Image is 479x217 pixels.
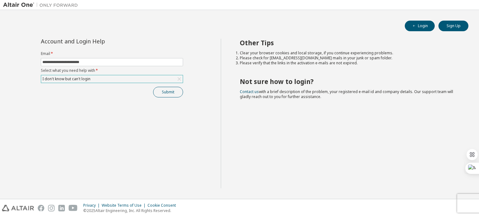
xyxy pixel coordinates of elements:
li: Please check for [EMAIL_ADDRESS][DOMAIN_NAME] mails in your junk or spam folder. [240,56,457,61]
img: facebook.svg [38,205,44,211]
div: I don't know but can't login [41,76,91,82]
div: Account and Login Help [41,39,155,44]
img: instagram.svg [48,205,55,211]
div: Website Terms of Use [102,203,148,208]
span: with a brief description of the problem, your registered e-mail id and company details. Our suppo... [240,89,453,99]
h2: Other Tips [240,39,457,47]
img: altair_logo.svg [2,205,34,211]
img: Altair One [3,2,81,8]
div: I don't know but can't login [41,75,183,83]
li: Clear your browser cookies and local storage, if you continue experiencing problems. [240,51,457,56]
button: Sign Up [438,21,468,31]
label: Email [41,51,183,56]
li: Please verify that the links in the activation e-mails are not expired. [240,61,457,66]
div: Privacy [83,203,102,208]
button: Login [405,21,435,31]
label: Select what you need help with [41,68,183,73]
h2: Not sure how to login? [240,77,457,86]
p: © 2025 Altair Engineering, Inc. All Rights Reserved. [83,208,180,213]
button: Submit [153,87,183,97]
img: linkedin.svg [58,205,65,211]
div: Cookie Consent [148,203,180,208]
img: youtube.svg [69,205,78,211]
a: Contact us [240,89,259,94]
